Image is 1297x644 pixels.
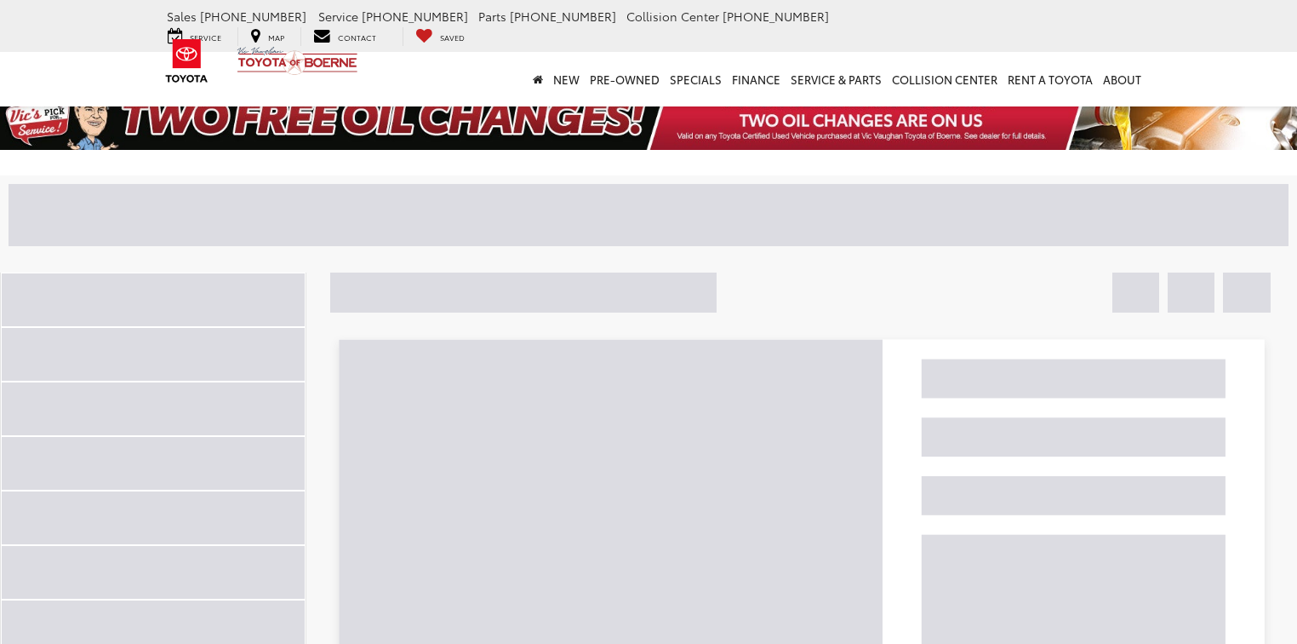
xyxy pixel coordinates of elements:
[300,27,389,46] a: Contact
[200,8,306,25] span: [PHONE_NUMBER]
[237,46,358,76] img: Vic Vaughan Toyota of Boerne
[1003,52,1098,106] a: Rent a Toyota
[626,8,719,25] span: Collision Center
[528,52,548,106] a: Home
[403,27,477,46] a: My Saved Vehicles
[727,52,786,106] a: Finance
[440,32,465,43] span: Saved
[362,8,468,25] span: [PHONE_NUMBER]
[268,32,284,43] span: Map
[318,8,358,25] span: Service
[190,32,221,43] span: Service
[167,8,197,25] span: Sales
[585,52,665,106] a: Pre-Owned
[237,27,297,46] a: Map
[723,8,829,25] span: [PHONE_NUMBER]
[665,52,727,106] a: Specials
[786,52,887,106] a: Service & Parts: Opens in a new tab
[478,8,506,25] span: Parts
[155,27,234,46] a: Service
[1098,52,1146,106] a: About
[548,52,585,106] a: New
[338,32,376,43] span: Contact
[155,33,219,89] img: Toyota
[887,52,1003,106] a: Collision Center
[510,8,616,25] span: [PHONE_NUMBER]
